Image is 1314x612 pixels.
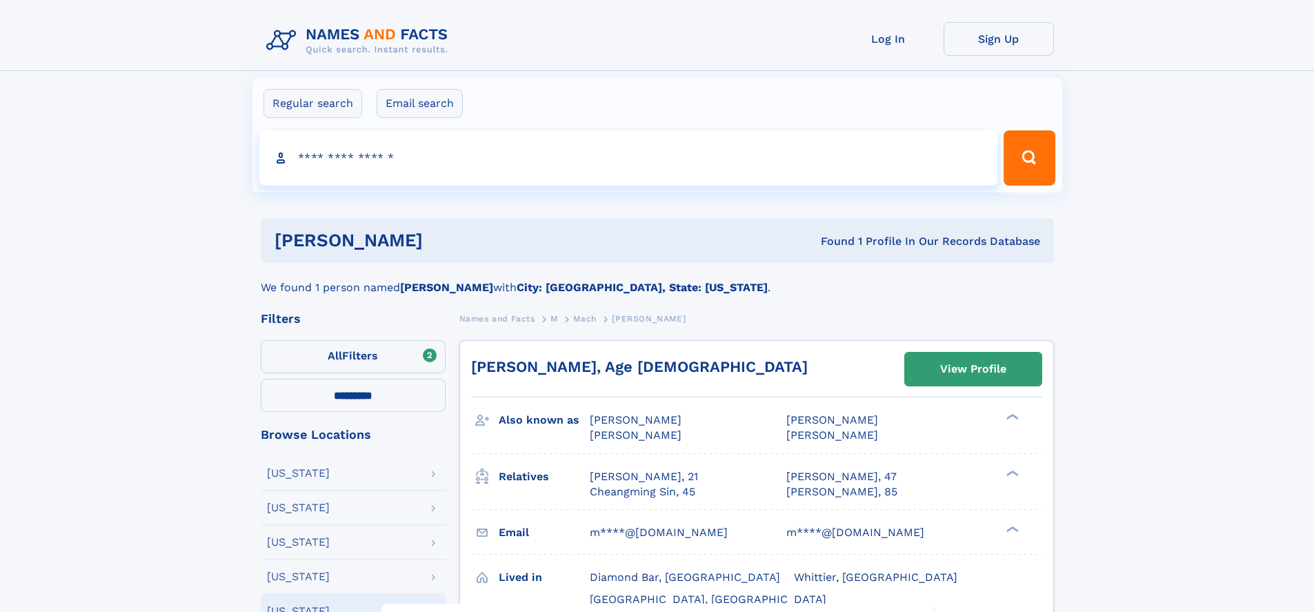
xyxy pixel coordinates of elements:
a: Mach [573,310,596,327]
span: Whittier, [GEOGRAPHIC_DATA] [794,571,957,584]
div: [US_STATE] [267,537,330,548]
h3: Lived in [499,566,590,589]
div: Browse Locations [261,428,446,441]
a: [PERSON_NAME], 21 [590,469,698,484]
a: View Profile [905,353,1042,386]
div: ❯ [1003,413,1019,422]
div: Filters [261,313,446,325]
a: M [550,310,558,327]
div: Found 1 Profile In Our Records Database [621,234,1040,249]
span: [PERSON_NAME] [590,413,681,426]
span: Mach [573,314,596,324]
a: [PERSON_NAME], 85 [786,484,897,500]
h3: Also known as [499,408,590,432]
a: Cheangming Sin, 45 [590,484,695,500]
h3: Email [499,521,590,544]
span: [PERSON_NAME] [590,428,681,442]
a: Sign Up [944,22,1054,56]
h3: Relatives [499,465,590,488]
label: Filters [261,340,446,373]
div: [US_STATE] [267,468,330,479]
button: Search Button [1004,130,1055,186]
img: Logo Names and Facts [261,22,459,59]
div: We found 1 person named with . [261,263,1054,296]
input: search input [259,130,998,186]
a: Log In [833,22,944,56]
h1: [PERSON_NAME] [275,232,622,249]
label: Email search [377,89,463,118]
div: ❯ [1003,524,1019,533]
b: City: [GEOGRAPHIC_DATA], State: [US_STATE] [517,281,768,294]
div: [US_STATE] [267,571,330,582]
label: Regular search [263,89,362,118]
span: [PERSON_NAME] [786,428,878,442]
span: M [550,314,558,324]
div: View Profile [940,353,1006,385]
b: [PERSON_NAME] [400,281,493,294]
a: Names and Facts [459,310,535,327]
div: [US_STATE] [267,502,330,513]
span: [PERSON_NAME] [612,314,686,324]
a: [PERSON_NAME], 47 [786,469,897,484]
span: [GEOGRAPHIC_DATA], [GEOGRAPHIC_DATA] [590,593,826,606]
span: All [328,349,342,362]
span: Diamond Bar, [GEOGRAPHIC_DATA] [590,571,780,584]
div: ❯ [1003,468,1019,477]
span: [PERSON_NAME] [786,413,878,426]
a: [PERSON_NAME], Age [DEMOGRAPHIC_DATA] [471,358,808,375]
